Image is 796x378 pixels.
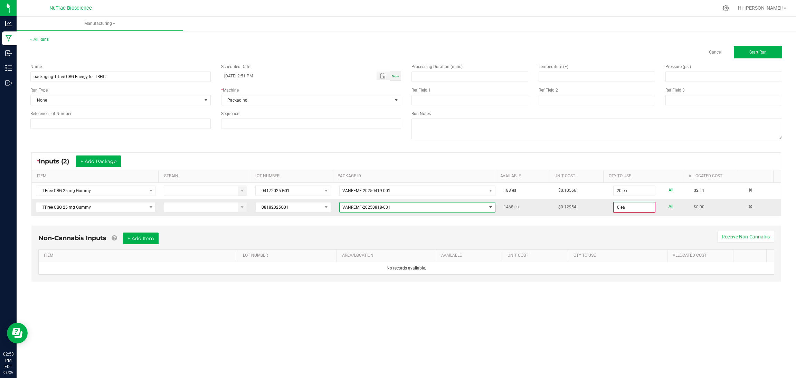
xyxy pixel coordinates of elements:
span: TFree CBG 25 mg Gummy [36,186,146,196]
span: Pressure (psi) [665,64,691,69]
span: 08182025G01 [256,202,322,212]
a: All [669,186,673,195]
a: Unit CostSortable [508,253,566,258]
inline-svg: Inventory [5,65,12,72]
span: Ref Field 2 [539,88,558,93]
a: Unit CostSortable [555,173,600,179]
span: Name [30,64,42,69]
span: Reference Lot Number [30,111,72,116]
a: AREA/LOCATIONSortable [342,253,433,258]
button: Start Run [734,46,782,58]
span: Machine [223,88,239,93]
span: $0.00 [694,205,704,209]
a: LOT NUMBERSortable [255,173,330,179]
span: Inputs (2) [39,158,76,165]
a: ITEMSortable [37,173,156,179]
span: 1468 [504,205,513,209]
a: Manufacturing [17,17,183,31]
a: AVAILABLESortable [441,253,499,258]
span: Sequence [221,111,239,116]
span: $2.11 [694,188,704,193]
span: 183 [504,188,511,193]
inline-svg: Analytics [5,20,12,27]
span: Ref Field 3 [665,88,685,93]
p: 08/26 [3,370,13,375]
inline-svg: Manufacturing [5,35,12,42]
span: Temperature (F) [539,64,568,69]
span: Manufacturing [17,21,183,27]
span: Ref Field 1 [411,88,431,93]
a: All [669,202,673,211]
p: 02:53 PM EDT [3,351,13,370]
td: No records available. [39,262,774,274]
span: None [31,95,202,105]
inline-svg: Inbound [5,50,12,57]
button: + Add Item [123,233,159,244]
a: STRAINSortable [164,173,246,179]
span: Processing Duration (mins) [411,64,463,69]
iframe: Resource center [7,323,28,343]
input: Scheduled Datetime [221,72,370,80]
span: NuTrac Bioscience [49,5,92,11]
div: Manage settings [721,5,730,11]
a: ITEMSortable [44,253,235,258]
span: Scheduled Date [221,64,250,69]
a: AVAILABLESortable [500,173,546,179]
a: Sortable [739,253,764,258]
a: Cancel [709,49,722,55]
a: QTY TO USESortable [609,173,680,179]
inline-svg: Outbound [5,79,12,86]
span: ea [514,205,519,209]
a: < All Runs [30,37,49,42]
a: QTY TO USESortable [574,253,665,258]
span: $0.10566 [558,188,576,193]
span: Toggle popup [377,72,390,80]
span: $0.12954 [558,205,576,209]
span: TFree CBG 25 mg Gummy [36,202,146,212]
span: Run Type [30,87,48,93]
span: NO DATA FOUND [339,186,495,196]
span: Non-Cannabis Inputs [38,234,106,242]
span: ea [512,188,517,193]
a: PACKAGE IDSortable [338,173,492,179]
a: Sortable [743,173,771,179]
span: Start Run [749,50,767,55]
button: Receive Non-Cannabis [717,231,774,243]
span: Run Notes [411,111,431,116]
span: VANREMF-20250419-001 [342,188,390,193]
a: LOT NUMBERSortable [243,253,334,258]
a: Allocated CostSortable [689,173,735,179]
span: Packaging [221,95,392,105]
span: 04172025-G01 [256,186,322,196]
a: Allocated CostSortable [673,253,731,258]
a: Add Non-Cannabis items that were also consumed in the run (e.g. gloves and packaging); Also add N... [112,234,117,242]
span: Now [392,74,399,78]
span: VANREMF-20250818-001 [342,205,390,210]
button: + Add Package [76,155,121,167]
span: Hi, [PERSON_NAME]! [738,5,783,11]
